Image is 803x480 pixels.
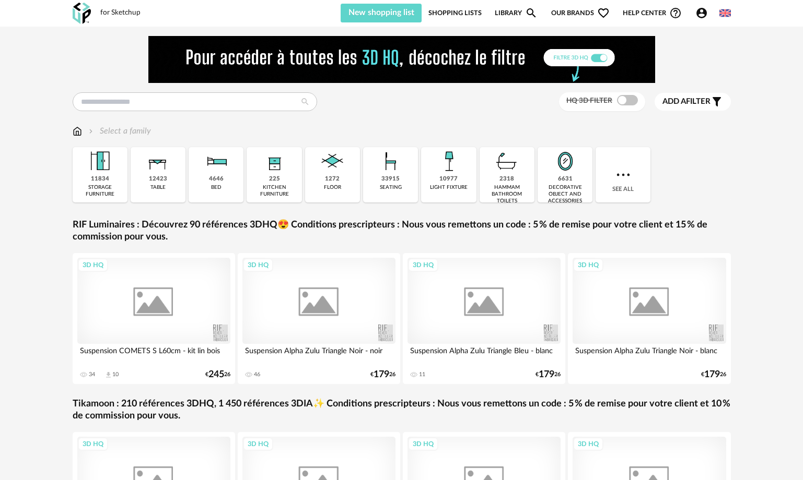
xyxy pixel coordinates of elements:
div: € 26 [536,371,561,378]
div: decorative object and accessories [541,184,589,205]
div: 3D HQ [78,437,108,451]
div: for Sketchup [100,8,141,18]
div: € 26 [205,371,230,378]
span: filter [662,97,711,107]
div: 3D HQ [408,258,438,272]
img: OXP [73,3,91,24]
img: Literie.png [202,147,230,175]
div: hammam bathroom toilets [483,184,531,205]
img: FILTRE%20HQ%20NEW_V1%20(4).gif [148,36,655,83]
img: Meuble%20de%20rangement.png [86,147,114,175]
span: Heart Outline icon [597,7,610,19]
div: light fixture [430,184,468,191]
div: 2318 [499,175,514,183]
div: € 26 [701,371,726,378]
div: See all [596,147,650,202]
img: svg+xml;base64,PHN2ZyB3aWR0aD0iMTYiIGhlaWdodD0iMTYiIHZpZXdCb3g9IjAgMCAxNiAxNiIgZmlsbD0ibm9uZSIgeG... [87,125,95,137]
div: 4646 [209,175,224,183]
button: New shopping list [341,4,422,22]
a: LibraryMagnify icon [495,4,538,22]
div: Suspension Alpha Zulu Triangle Bleu - blanc [408,344,561,365]
div: 34 [89,371,95,378]
div: 3D HQ [78,258,108,272]
div: 3D HQ [243,437,273,451]
div: Suspension Alpha Zulu Triangle Noir - noir [242,344,396,365]
span: Account Circle icon [695,7,708,19]
span: Download icon [104,371,112,379]
span: Magnify icon [525,7,538,19]
div: 3D HQ [573,258,603,272]
span: 245 [208,371,224,378]
a: 3D HQ Suspension COMETS S L60cm - kit lin bois 34 Download icon 10 €24526 [73,253,236,384]
a: Shopping Lists [428,4,482,22]
span: Our brands [551,4,610,22]
div: 3D HQ [573,437,603,451]
div: Suspension COMETS S L60cm - kit lin bois [77,344,231,365]
span: Add a [662,98,686,105]
span: 179 [704,371,720,378]
span: Account Circle icon [695,7,713,19]
a: RIF Luminaires : Découvrez 90 références 3DHQ😍 Conditions prescripteurs : Nous vous remettons un ... [73,219,731,244]
img: svg+xml;base64,PHN2ZyB3aWR0aD0iMTYiIGhlaWdodD0iMTciIHZpZXdCb3g9IjAgMCAxNiAxNyIgZmlsbD0ibm9uZSIgeG... [73,125,82,137]
img: Luminaire.png [435,147,463,175]
div: kitchen furniture [250,184,298,198]
a: 3D HQ Suspension Alpha Zulu Triangle Bleu - blanc 11 €17926 [403,253,566,384]
span: Filter icon [711,95,723,108]
div: 225 [269,175,280,183]
div: € 26 [370,371,395,378]
div: Select a family [87,125,151,137]
a: Tikamoon : 210 références 3DHQ, 1 450 références 3DIA✨ Conditions prescripteurs : Nous vous remet... [73,398,731,423]
div: 11834 [91,175,109,183]
div: 46 [254,371,260,378]
span: 179 [374,371,389,378]
div: table [150,184,166,191]
div: 6631 [558,175,573,183]
span: Help Circle Outline icon [669,7,682,19]
img: Salle%20de%20bain.png [493,147,521,175]
span: 179 [539,371,554,378]
span: Help centerHelp Circle Outline icon [623,7,682,19]
img: Table.png [144,147,172,175]
span: New shopping list [348,8,414,17]
div: 12423 [149,175,167,183]
a: 3D HQ Suspension Alpha Zulu Triangle Noir - blanc €17926 [568,253,731,384]
img: Rangement.png [260,147,288,175]
div: 1272 [325,175,340,183]
a: 3D HQ Suspension Alpha Zulu Triangle Noir - noir 46 €17926 [238,253,401,384]
div: 3D HQ [243,258,273,272]
img: Assise.png [377,147,405,175]
div: Suspension Alpha Zulu Triangle Noir - blanc [573,344,726,365]
div: 10977 [439,175,458,183]
button: Add afilter Filter icon [655,93,731,111]
div: storage furniture [76,184,124,198]
img: more.7b13dc1.svg [614,165,633,184]
div: 33915 [381,175,400,183]
div: seating [380,184,402,191]
img: Sol.png [318,147,346,175]
div: 3D HQ [408,437,438,451]
div: floor [324,184,341,191]
img: us [719,7,731,19]
div: 11 [419,371,425,378]
span: HQ 3D filter [566,97,612,104]
div: 10 [112,371,119,378]
img: Miroir.png [551,147,579,175]
div: bed [211,184,222,191]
